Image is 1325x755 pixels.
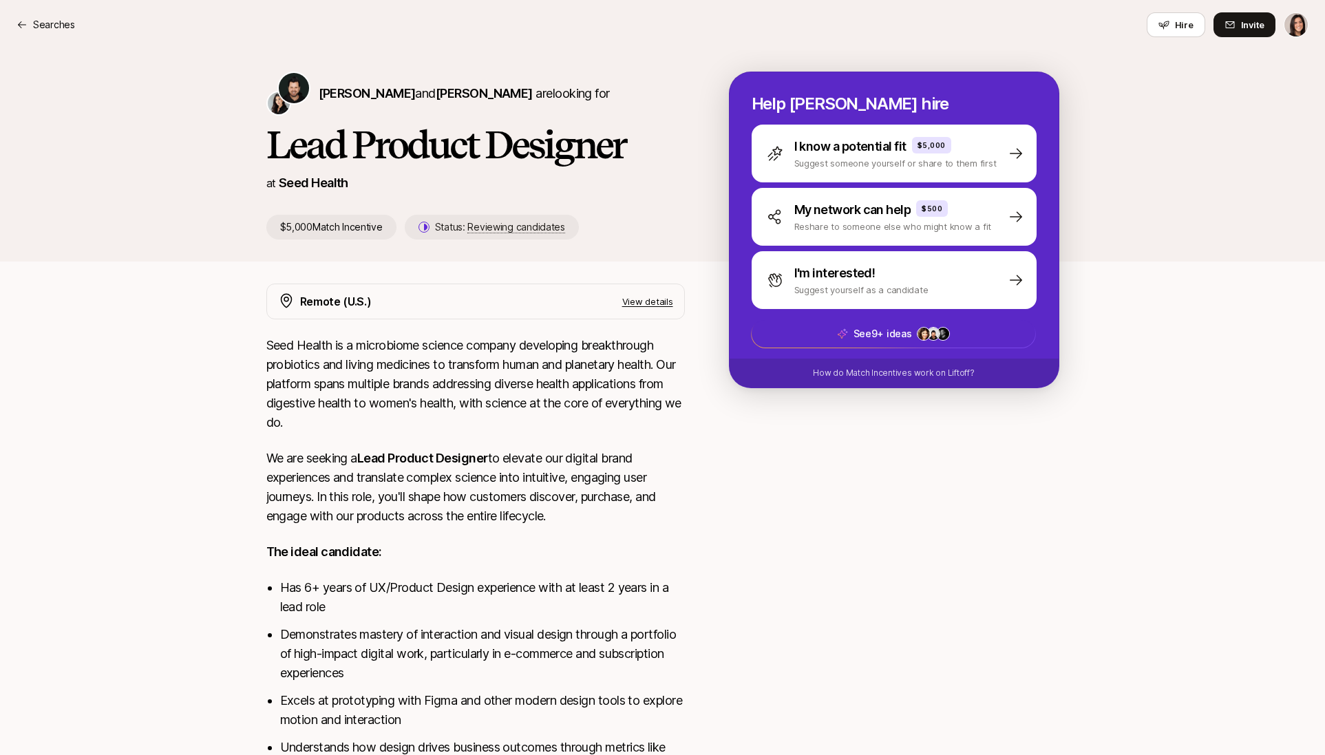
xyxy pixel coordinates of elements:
p: at [266,174,276,192]
p: $500 [922,203,942,214]
span: [PERSON_NAME] [436,86,533,100]
span: Invite [1241,18,1264,32]
span: Hire [1175,18,1194,32]
button: Eleanor Morgan [1284,12,1308,37]
p: How do Match Incentives work on Liftoff? [813,367,974,379]
button: Hire [1147,12,1205,37]
img: de66a110_f455_49cb_882f_f1cf014994d1.jpg [937,328,949,340]
a: Seed Health [279,176,348,190]
h1: Lead Product Designer [266,124,685,165]
button: Invite [1213,12,1275,37]
li: Excels at prototyping with Figma and other modern design tools to explore motion and interaction [280,691,685,730]
p: Searches [33,17,75,33]
img: Ben Grove [279,73,309,103]
strong: Lead Product Designer [357,451,488,465]
img: ACg8ocI0Btabmum4yc-gwt8tRli3II2EomBGZaMysArc7lP6Beg=s160-c [918,328,930,340]
li: Demonstrates mastery of interaction and visual design through a portfolio of high-impact digital ... [280,625,685,683]
p: We are seeking a to elevate our digital brand experiences and translate complex science into intu... [266,449,685,526]
span: [PERSON_NAME] [319,86,416,100]
p: Reshare to someone else who might know a fit [794,220,992,233]
img: Eleanor Morgan [1284,13,1308,36]
span: and [415,86,532,100]
img: fec11d8a_de3b_452e_8633_2a70100e9402.jpg [927,328,940,340]
p: Remote (U.S.) [300,293,372,310]
button: See9+ ideas [751,319,1036,348]
li: Has 6+ years of UX/Product Design experience with at least 2 years in a lead role [280,578,685,617]
p: $5,000 [918,140,946,151]
p: Help [PERSON_NAME] hire [752,94,1037,114]
p: See 9+ ideas [853,326,911,342]
p: I'm interested! [794,264,876,283]
img: Jennifer Lee [268,92,290,114]
p: are looking for [319,84,610,103]
p: View details [622,295,673,308]
p: $5,000 Match Incentive [266,215,396,240]
span: Reviewing candidates [467,221,564,233]
p: Suggest yourself as a candidate [794,283,929,297]
p: Status: [435,219,565,235]
p: Suggest someone yourself or share to them first [794,156,997,170]
p: My network can help [794,200,911,220]
strong: The ideal candidate: [266,544,382,559]
p: Seed Health is a microbiome science company developing breakthrough probiotics and living medicin... [266,336,685,432]
p: I know a potential fit [794,137,907,156]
